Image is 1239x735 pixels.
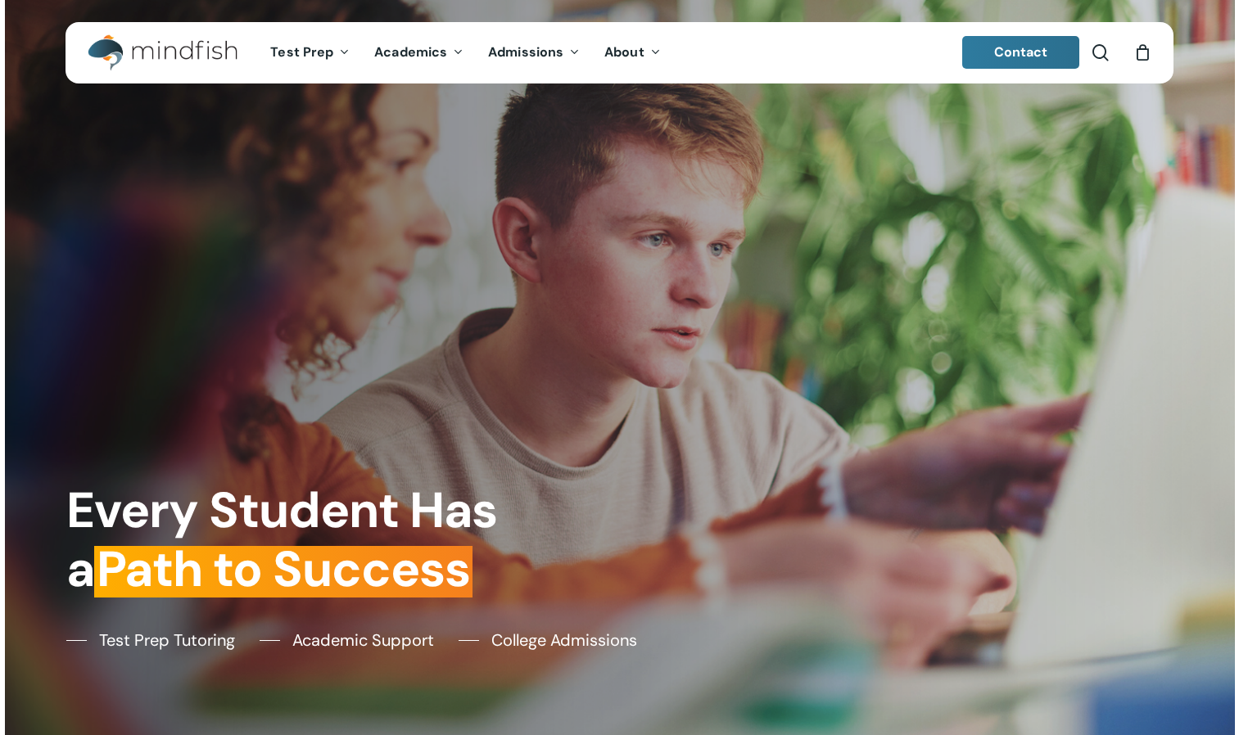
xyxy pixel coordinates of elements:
[94,537,473,602] em: Path to Success
[994,43,1048,61] span: Contact
[459,628,637,652] a: College Admissions
[292,628,434,652] span: Academic Support
[258,46,362,60] a: Test Prep
[362,46,476,60] a: Academics
[258,22,672,83] nav: Main Menu
[592,46,673,60] a: About
[260,628,434,652] a: Academic Support
[488,43,563,61] span: Admissions
[962,36,1080,69] a: Contact
[270,43,333,61] span: Test Prep
[66,22,1173,83] header: Main Menu
[66,628,235,652] a: Test Prep Tutoring
[476,46,592,60] a: Admissions
[374,43,447,61] span: Academics
[66,481,608,600] h1: Every Student Has a
[491,628,637,652] span: College Admissions
[604,43,644,61] span: About
[99,628,235,652] span: Test Prep Tutoring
